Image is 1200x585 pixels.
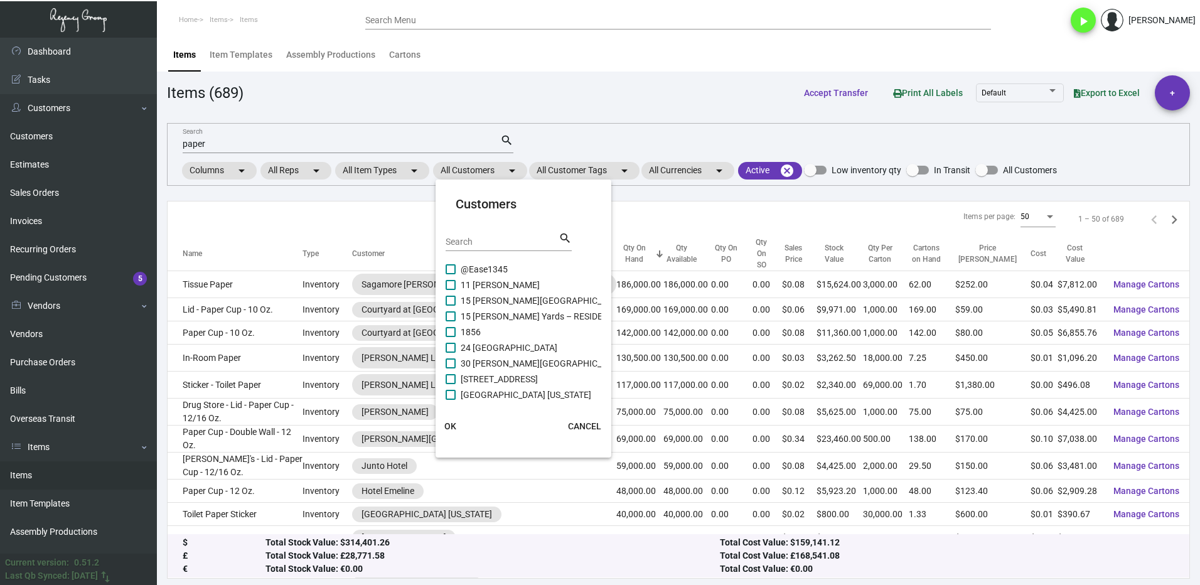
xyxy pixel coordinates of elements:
span: 11 [PERSON_NAME] [461,277,540,292]
div: Last Qb Synced: [DATE] [5,569,98,582]
span: 30 [PERSON_NAME][GEOGRAPHIC_DATA] - Residences [461,356,675,371]
span: 24 [GEOGRAPHIC_DATA] [461,340,557,355]
span: 15 [PERSON_NAME] Yards – RESIDENCES - Inactive [461,309,662,324]
mat-card-title: Customers [456,195,591,213]
mat-icon: search [559,231,572,246]
span: 15 [PERSON_NAME][GEOGRAPHIC_DATA] – RESIDENCES [461,293,685,308]
span: CANCEL [568,421,601,431]
span: @Ease1345 [461,262,508,277]
span: 1856 [461,325,481,340]
span: [STREET_ADDRESS] [461,372,538,387]
button: CANCEL [558,415,611,437]
span: [GEOGRAPHIC_DATA] [US_STATE] [461,387,591,402]
span: OK [444,421,456,431]
div: Current version: [5,556,69,569]
div: 0.51.2 [74,556,99,569]
button: OK [431,415,471,437]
